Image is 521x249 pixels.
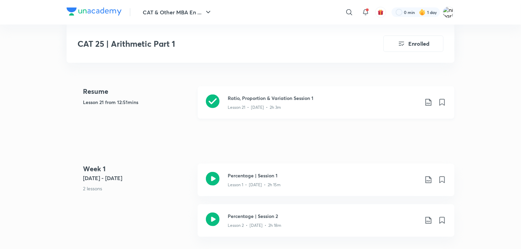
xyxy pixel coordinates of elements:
[83,174,192,182] h5: [DATE] - [DATE]
[228,94,419,102] h3: Ratio, Proportion & Variation Session 1
[375,7,386,18] button: avatar
[228,222,281,229] p: Lesson 2 • [DATE] • 2h 18m
[228,172,419,179] h3: Percentage | Session 1
[198,164,454,204] a: Percentage | Session 1Lesson 1 • [DATE] • 2h 15m
[83,86,192,97] h4: Resume
[228,182,281,188] p: Lesson 1 • [DATE] • 2h 15m
[443,6,454,18] img: niharika rao
[383,35,443,52] button: Enrolled
[228,213,419,220] h3: Percentage | Session 2
[83,185,192,192] p: 2 lessons
[139,5,216,19] button: CAT & Other MBA En ...
[78,39,345,49] h3: CAT 25 | Arithmetic Part 1
[378,9,384,15] img: avatar
[228,104,281,111] p: Lesson 21 • [DATE] • 2h 3m
[67,8,122,17] a: Company Logo
[83,164,192,174] h4: Week 1
[67,8,122,16] img: Company Logo
[198,204,454,245] a: Percentage | Session 2Lesson 2 • [DATE] • 2h 18m
[198,86,454,127] a: Ratio, Proportion & Variation Session 1Lesson 21 • [DATE] • 2h 3m
[419,9,426,16] img: streak
[83,99,192,106] h5: Lesson 21 from 12:51mins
